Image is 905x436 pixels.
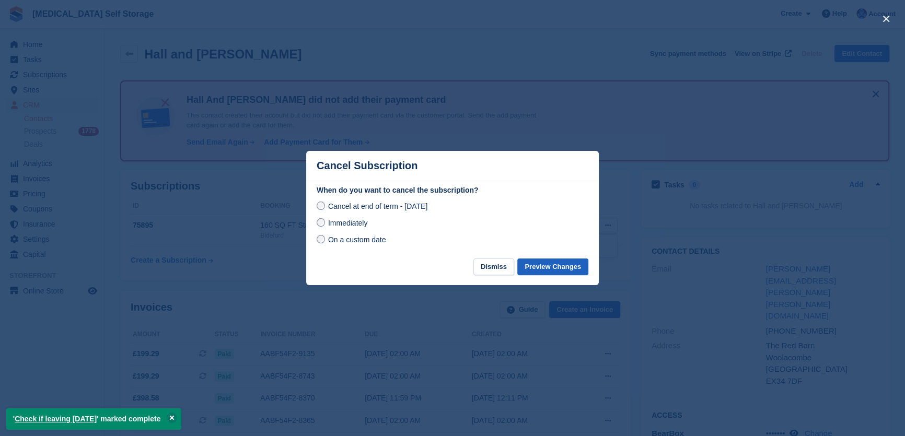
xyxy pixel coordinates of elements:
p: ' ' marked complete [6,408,181,430]
span: On a custom date [328,235,386,244]
input: On a custom date [317,235,325,243]
button: close [878,10,895,27]
span: Cancel at end of term - [DATE] [328,202,427,210]
input: Immediately [317,218,325,227]
span: Immediately [328,219,367,227]
a: Check if leaving [DATE] [15,415,97,423]
input: Cancel at end of term - [DATE] [317,202,325,210]
p: Cancel Subscription [317,160,417,172]
label: When do you want to cancel the subscription? [317,185,588,196]
button: Preview Changes [517,258,588,276]
button: Dismiss [473,258,514,276]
